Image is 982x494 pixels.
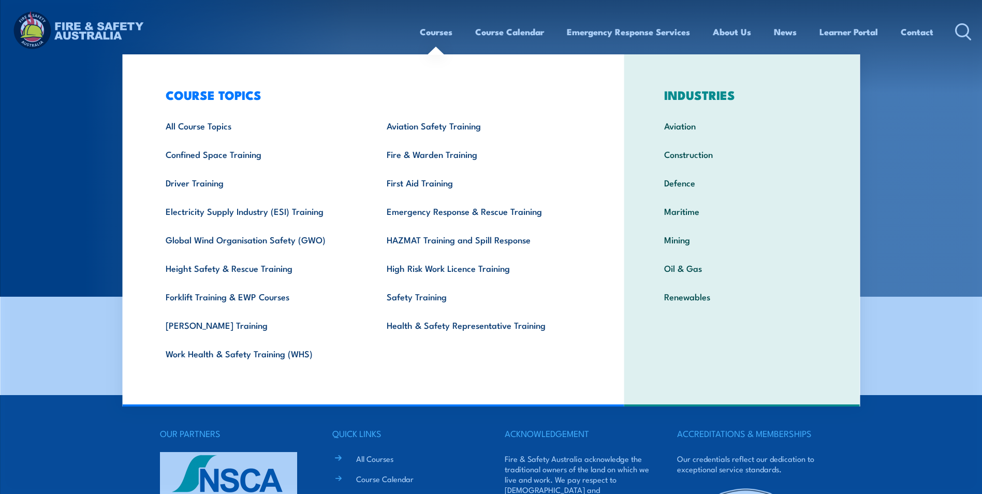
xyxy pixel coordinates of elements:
[567,18,690,46] a: Emergency Response Services
[713,18,751,46] a: About Us
[371,311,592,339] a: Health & Safety Representative Training
[774,18,797,46] a: News
[901,18,933,46] a: Contact
[150,254,371,282] a: Height Safety & Rescue Training
[371,254,592,282] a: High Risk Work Licence Training
[648,225,836,254] a: Mining
[648,282,836,311] a: Renewables
[150,140,371,168] a: Confined Space Training
[371,140,592,168] a: Fire & Warden Training
[150,225,371,254] a: Global Wind Organisation Safety (GWO)
[648,88,836,102] h3: INDUSTRIES
[150,111,371,140] a: All Course Topics
[648,140,836,168] a: Construction
[648,168,836,197] a: Defence
[648,197,836,225] a: Maritime
[420,18,452,46] a: Courses
[150,339,371,368] a: Work Health & Safety Training (WHS)
[505,426,650,441] h4: ACKNOWLEDGEMENT
[677,454,822,474] p: Our credentials reflect our dedication to exceptional service standards.
[160,426,305,441] h4: OUR PARTNERS
[356,473,414,484] a: Course Calendar
[648,111,836,140] a: Aviation
[371,111,592,140] a: Aviation Safety Training
[371,282,592,311] a: Safety Training
[371,168,592,197] a: First Aid Training
[150,197,371,225] a: Electricity Supply Industry (ESI) Training
[150,88,592,102] h3: COURSE TOPICS
[677,426,822,441] h4: ACCREDITATIONS & MEMBERSHIPS
[371,225,592,254] a: HAZMAT Training and Spill Response
[648,254,836,282] a: Oil & Gas
[332,426,477,441] h4: QUICK LINKS
[150,311,371,339] a: [PERSON_NAME] Training
[150,168,371,197] a: Driver Training
[150,282,371,311] a: Forklift Training & EWP Courses
[475,18,544,46] a: Course Calendar
[819,18,878,46] a: Learner Portal
[371,197,592,225] a: Emergency Response & Rescue Training
[356,453,393,464] a: All Courses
